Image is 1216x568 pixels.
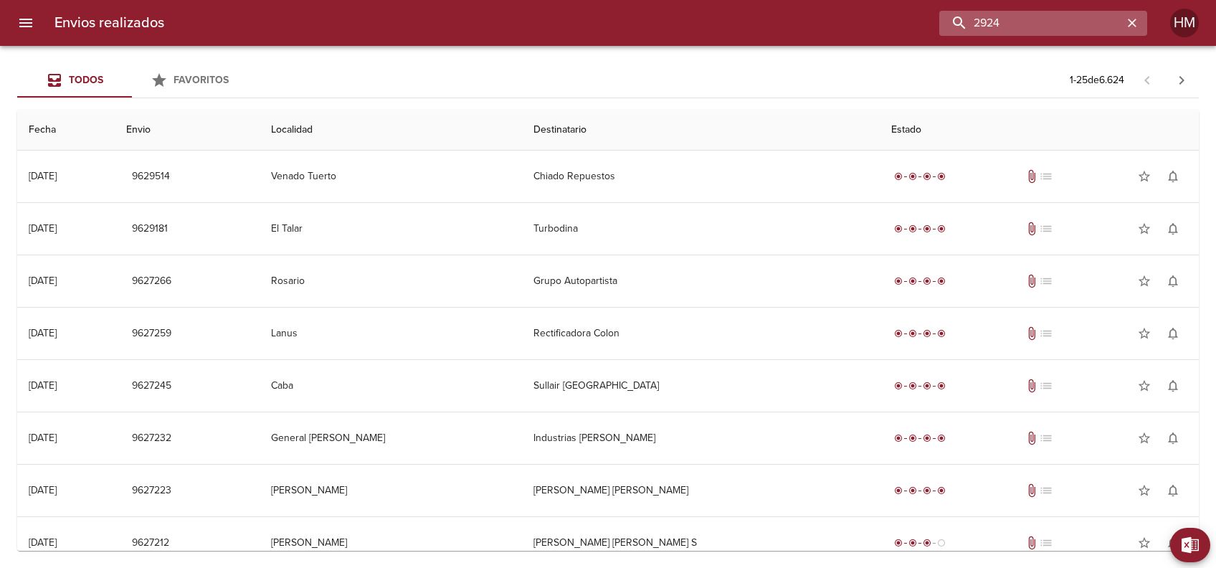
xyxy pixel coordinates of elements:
div: Entregado [891,169,949,184]
div: [DATE] [29,327,57,339]
div: [DATE] [29,536,57,549]
button: 9629181 [126,216,174,242]
span: radio_button_checked [908,434,917,442]
span: 9627259 [132,325,171,343]
div: [DATE] [29,170,57,182]
button: Exportar Excel [1170,528,1210,562]
span: notifications_none [1166,431,1180,445]
button: Activar notificaciones [1159,267,1187,295]
span: radio_button_checked [908,172,917,181]
div: Tabs Envios [17,63,247,98]
div: Entregado [891,483,949,498]
div: [DATE] [29,432,57,444]
td: El Talar [260,203,522,255]
span: 9629181 [132,220,168,238]
span: star_border [1137,326,1151,341]
th: Localidad [260,110,522,151]
input: buscar [939,11,1123,36]
span: radio_button_checked [908,539,917,547]
button: 9627223 [126,478,177,504]
span: radio_button_checked [923,277,931,285]
button: 9627266 [126,268,177,295]
span: Tiene documentos adjuntos [1025,274,1039,288]
td: Grupo Autopartista [522,255,879,307]
button: Activar notificaciones [1159,162,1187,191]
button: menu [9,6,43,40]
span: Pagina anterior [1130,72,1164,87]
td: Venado Tuerto [260,151,522,202]
span: star_border [1137,431,1151,445]
button: Agregar a favoritos [1130,162,1159,191]
button: Activar notificaciones [1159,529,1187,557]
div: Abrir información de usuario [1170,9,1199,37]
div: En viaje [891,536,949,550]
span: radio_button_checked [894,382,903,390]
span: 9629514 [132,168,170,186]
button: Activar notificaciones [1159,319,1187,348]
p: 1 - 25 de 6.624 [1070,73,1124,87]
span: notifications_none [1166,222,1180,236]
td: [PERSON_NAME] [PERSON_NAME] [522,465,879,516]
td: Rosario [260,255,522,307]
span: 9627232 [132,430,171,448]
span: 9627266 [132,273,171,290]
span: notifications_none [1166,536,1180,550]
span: radio_button_checked [937,172,946,181]
span: radio_button_checked [894,172,903,181]
span: radio_button_checked [894,224,903,233]
span: radio_button_checked [937,486,946,495]
td: Rectificadora Colon [522,308,879,359]
span: radio_button_checked [908,224,917,233]
button: Activar notificaciones [1159,214,1187,243]
span: No tiene pedido asociado [1039,326,1053,341]
span: No tiene pedido asociado [1039,169,1053,184]
button: Agregar a favoritos [1130,319,1159,348]
div: Entregado [891,222,949,236]
span: No tiene pedido asociado [1039,431,1053,445]
th: Estado [880,110,1199,151]
button: Activar notificaciones [1159,476,1187,505]
span: Tiene documentos adjuntos [1025,431,1039,445]
span: Tiene documentos adjuntos [1025,379,1039,393]
span: radio_button_checked [908,329,917,338]
span: notifications_none [1166,169,1180,184]
span: radio_button_checked [908,382,917,390]
span: radio_button_checked [923,172,931,181]
th: Envio [115,110,260,151]
button: 9629514 [126,164,176,190]
button: 9627232 [126,425,177,452]
div: [DATE] [29,379,57,392]
span: radio_button_checked [894,434,903,442]
span: radio_button_checked [937,277,946,285]
span: radio_button_checked [894,329,903,338]
td: Caba [260,360,522,412]
span: radio_button_checked [937,329,946,338]
span: No tiene pedido asociado [1039,379,1053,393]
span: radio_button_checked [937,224,946,233]
div: [DATE] [29,484,57,496]
div: Entregado [891,379,949,393]
span: radio_button_checked [908,277,917,285]
span: star_border [1137,274,1151,288]
span: radio_button_checked [894,486,903,495]
span: Tiene documentos adjuntos [1025,222,1039,236]
div: Entregado [891,274,949,288]
button: Agregar a favoritos [1130,476,1159,505]
span: 9627223 [132,482,171,500]
th: Destinatario [522,110,879,151]
div: HM [1170,9,1199,37]
span: radio_button_checked [923,382,931,390]
span: notifications_none [1166,483,1180,498]
td: Industrias [PERSON_NAME] [522,412,879,464]
td: Lanus [260,308,522,359]
span: star_border [1137,483,1151,498]
h6: Envios realizados [54,11,164,34]
span: 9627245 [132,377,171,395]
span: star_border [1137,536,1151,550]
span: radio_button_checked [923,539,931,547]
span: No tiene pedido asociado [1039,483,1053,498]
button: Agregar a favoritos [1130,214,1159,243]
button: Activar notificaciones [1159,424,1187,453]
span: Tiene documentos adjuntos [1025,483,1039,498]
span: No tiene pedido asociado [1039,536,1053,550]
